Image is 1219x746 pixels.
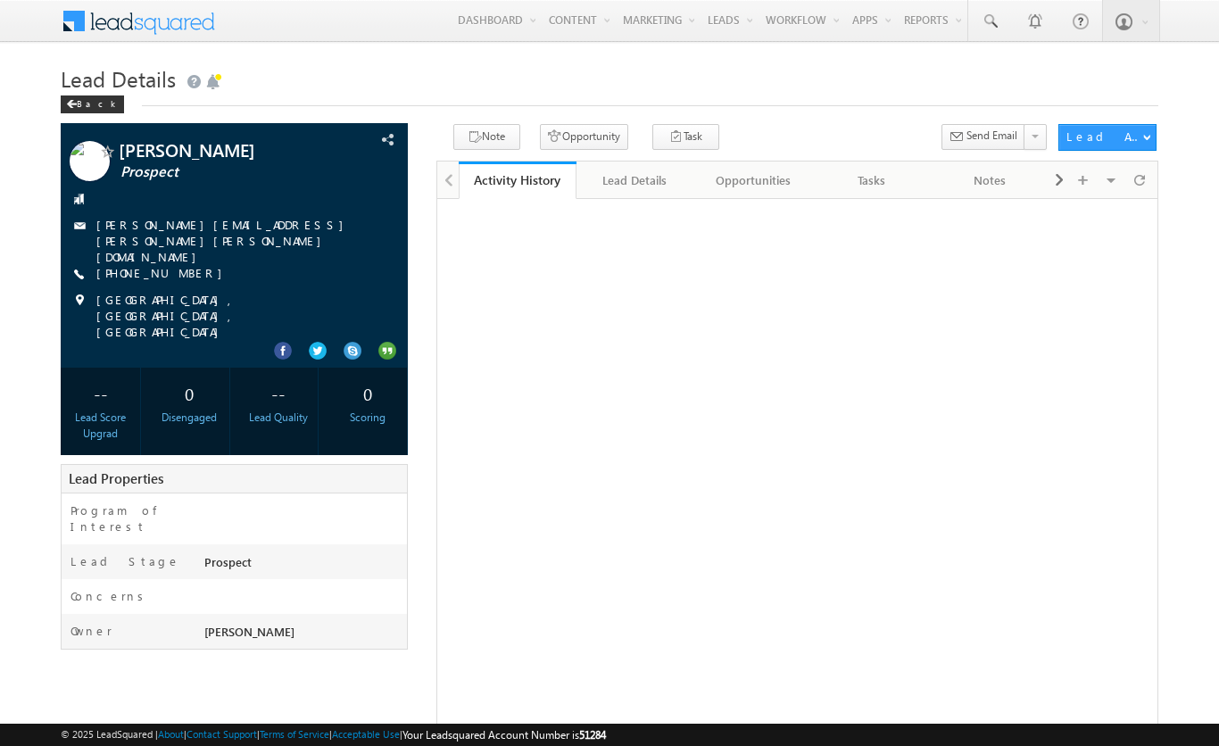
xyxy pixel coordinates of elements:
span: [GEOGRAPHIC_DATA], [GEOGRAPHIC_DATA], [GEOGRAPHIC_DATA] [96,292,376,340]
span: [PERSON_NAME] [204,624,294,639]
a: Acceptable Use [332,728,400,740]
div: Activity History [472,171,563,188]
button: Send Email [941,124,1025,150]
span: [PHONE_NUMBER] [96,265,231,283]
div: Notes [945,170,1032,191]
label: Owner [70,623,112,639]
div: Lead Score Upgrad [65,410,136,442]
div: Lead Details [591,170,678,191]
div: 0 [154,377,225,410]
div: Lead Quality [244,410,314,426]
div: Scoring [332,410,402,426]
a: Opportunities [695,162,813,199]
div: -- [244,377,314,410]
div: Prospect [200,553,407,578]
div: Back [61,95,124,113]
button: Opportunity [540,124,628,150]
img: Profile photo [70,141,110,187]
span: Your Leadsquared Account Number is [402,728,606,742]
a: Activity History [459,162,576,199]
a: Notes [931,162,1049,199]
a: Tasks [813,162,931,199]
span: Prospect [120,163,335,181]
span: Lead Properties [69,469,163,487]
label: Lead Stage [70,553,180,569]
button: Task [652,124,719,150]
span: Send Email [966,128,1017,144]
span: 51284 [579,728,606,742]
span: [PERSON_NAME] [119,141,333,159]
a: About [158,728,184,740]
button: Lead Actions [1058,124,1157,151]
a: [PERSON_NAME][EMAIL_ADDRESS][PERSON_NAME][PERSON_NAME][DOMAIN_NAME] [96,217,352,264]
div: -- [65,377,136,410]
a: Back [61,95,133,110]
span: Lead Details [61,64,176,93]
span: © 2025 LeadSquared | | | | | [61,726,606,743]
a: Lead Details [576,162,694,199]
div: 0 [332,377,402,410]
label: Concerns [70,588,150,604]
div: Opportunities [709,170,797,191]
div: Disengaged [154,410,225,426]
a: Terms of Service [260,728,329,740]
button: Note [453,124,520,150]
label: Program of Interest [70,502,187,535]
div: Tasks [827,170,915,191]
a: Contact Support [187,728,257,740]
div: Lead Actions [1066,128,1142,145]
